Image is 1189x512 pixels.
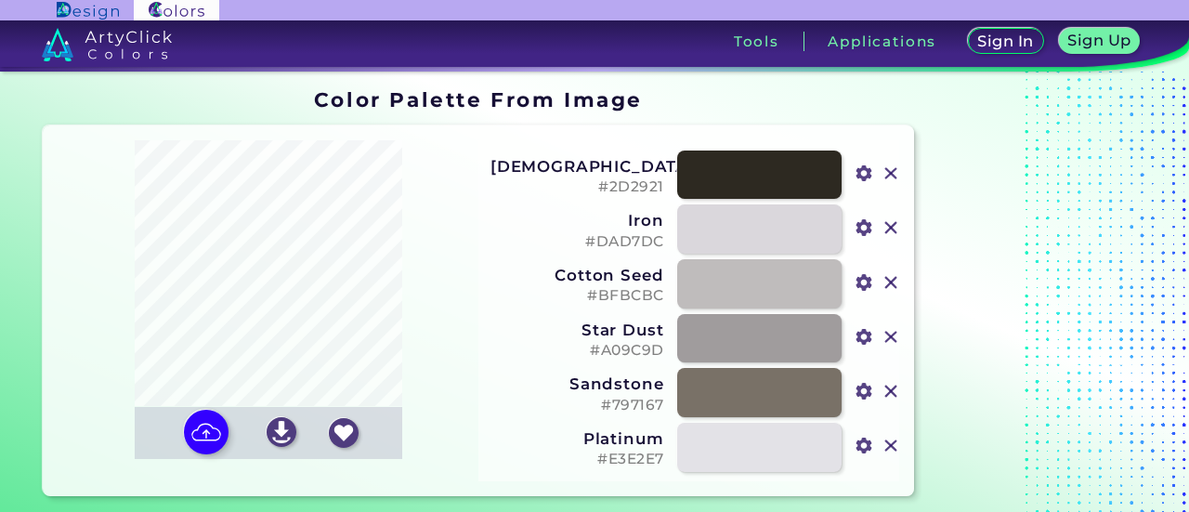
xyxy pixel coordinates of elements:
img: logo_artyclick_colors_white.svg [42,28,173,61]
h3: Tools [734,34,779,48]
img: icon_close.svg [879,379,903,403]
img: icon picture [184,410,229,454]
a: Sign In [972,30,1040,53]
h5: #2D2921 [490,178,664,196]
h5: #797167 [490,397,664,414]
img: icon_close.svg [879,434,903,458]
h5: #DAD7DC [490,233,664,251]
h3: Sandstone [490,374,664,393]
img: icon_close.svg [879,216,903,240]
h5: #E3E2E7 [490,451,664,468]
img: icon_close.svg [879,270,903,295]
h3: [DEMOGRAPHIC_DATA] [490,157,664,176]
h3: Iron [490,211,664,230]
img: icon_close.svg [879,162,903,186]
a: Sign Up [1063,30,1136,53]
h5: #A09C9D [490,342,664,360]
img: icon_close.svg [879,325,903,349]
img: icon_download_white.svg [267,417,296,447]
img: ArtyClick Design logo [57,2,119,20]
h3: Applications [828,34,936,48]
h1: Color Palette From Image [314,85,643,113]
img: icon_favourite_white.svg [329,418,359,448]
h5: Sign Up [1070,33,1128,47]
h3: Cotton Seed [490,266,664,284]
h5: #BFBCBC [490,287,664,305]
h3: Star Dust [490,321,664,339]
iframe: Advertisement [921,82,1154,505]
h3: Platinum [490,429,664,448]
h5: Sign In [980,34,1031,48]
